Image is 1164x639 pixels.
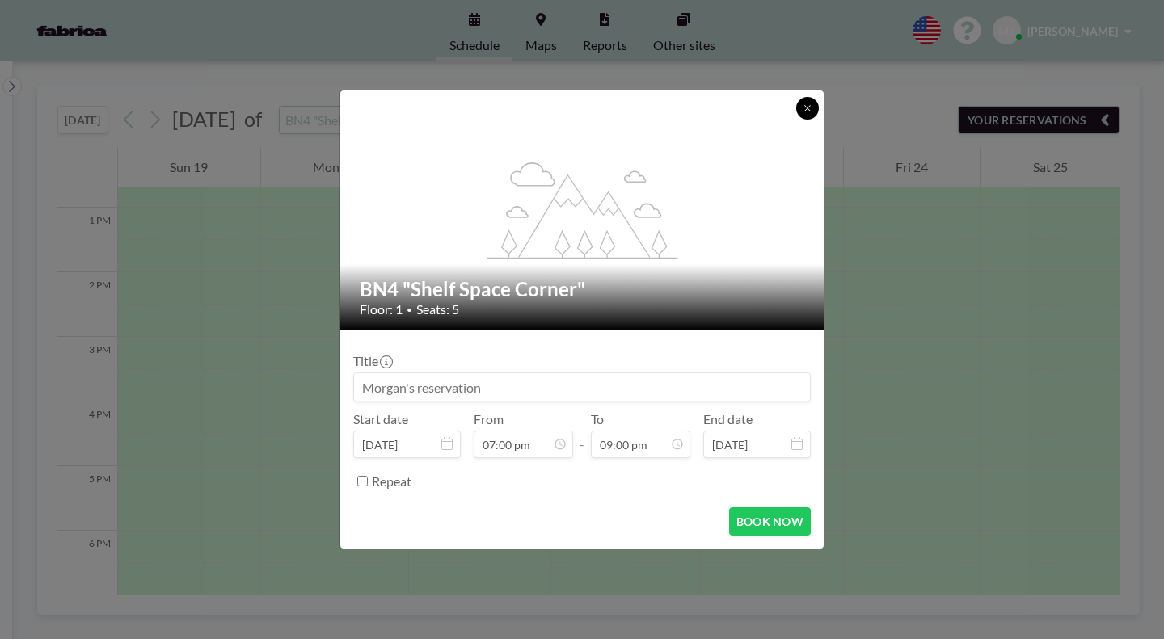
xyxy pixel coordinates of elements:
label: To [591,411,604,427]
label: Title [353,353,391,369]
span: • [407,304,412,316]
g: flex-grow: 1.2; [487,161,678,258]
h2: BN4 "Shelf Space Corner" [360,277,806,301]
label: From [474,411,504,427]
input: Morgan's reservation [354,373,810,401]
label: Repeat [372,473,411,490]
span: - [580,417,584,452]
button: BOOK NOW [729,507,811,536]
span: Floor: 1 [360,301,403,317]
label: Start date [353,411,408,427]
label: End date [703,411,753,427]
span: Seats: 5 [416,301,459,317]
